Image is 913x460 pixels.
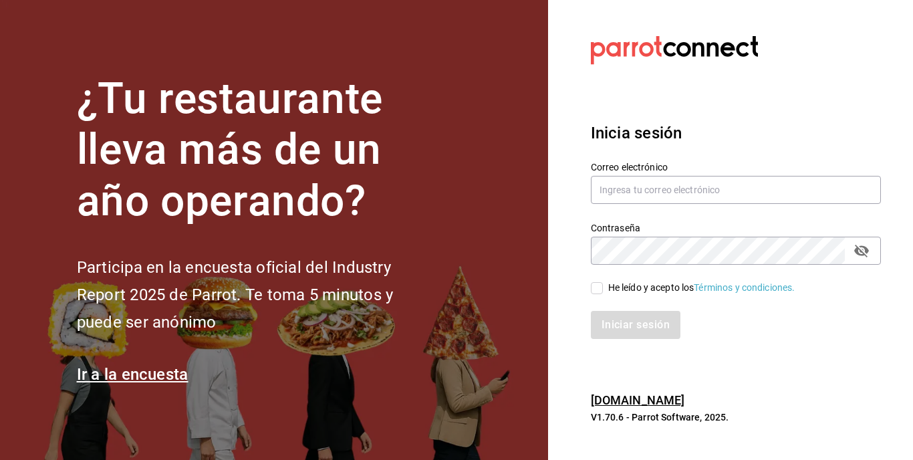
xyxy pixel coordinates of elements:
label: Contraseña [591,223,881,232]
label: Correo electrónico [591,162,881,171]
a: Ir a la encuesta [77,365,188,384]
input: Ingresa tu correo electrónico [591,176,881,204]
a: [DOMAIN_NAME] [591,393,685,407]
div: He leído y acepto los [608,281,795,295]
button: passwordField [850,239,873,262]
h1: ¿Tu restaurante lleva más de un año operando? [77,74,438,227]
a: Términos y condiciones. [694,282,795,293]
h3: Inicia sesión [591,121,881,145]
p: V1.70.6 - Parrot Software, 2025. [591,411,881,424]
h2: Participa en la encuesta oficial del Industry Report 2025 de Parrot. Te toma 5 minutos y puede se... [77,254,438,336]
